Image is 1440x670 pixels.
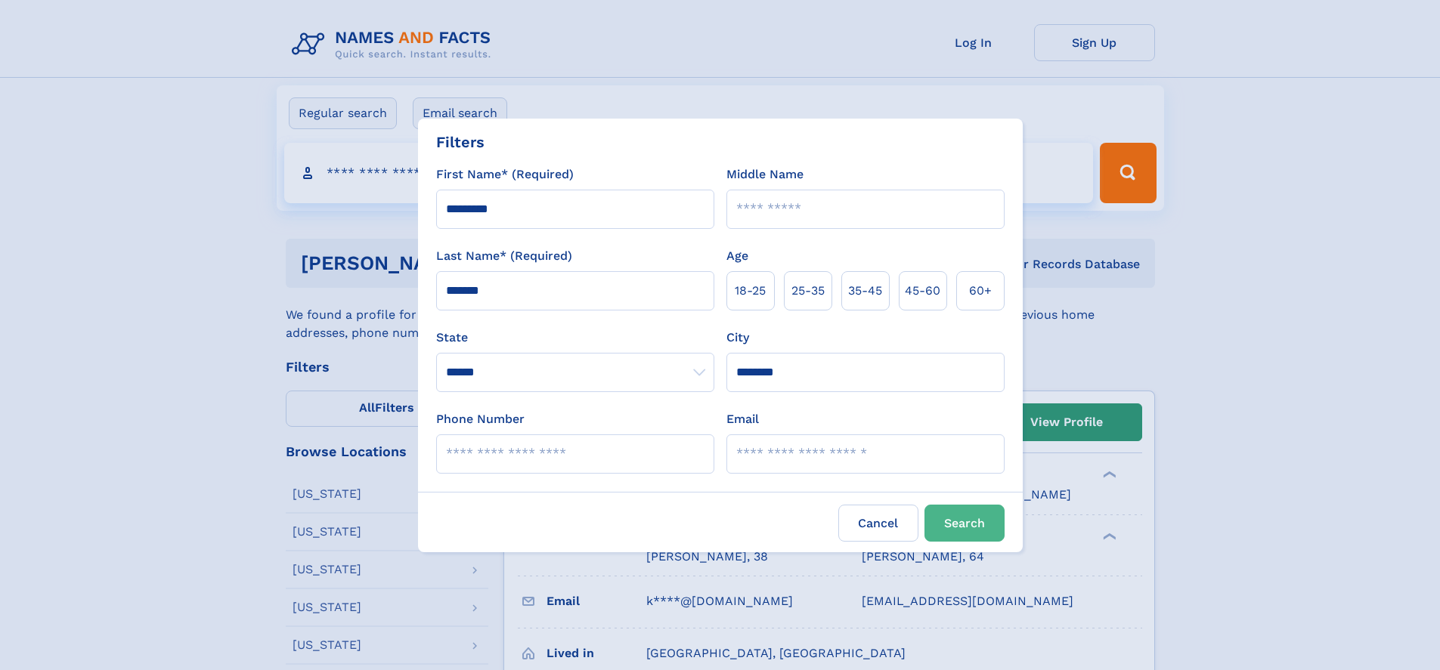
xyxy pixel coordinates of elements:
[436,329,714,347] label: State
[726,247,748,265] label: Age
[726,165,804,184] label: Middle Name
[969,282,992,300] span: 60+
[726,410,759,428] label: Email
[905,282,940,300] span: 45‑60
[735,282,766,300] span: 18‑25
[436,247,572,265] label: Last Name* (Required)
[924,505,1005,542] button: Search
[436,131,485,153] div: Filters
[436,410,525,428] label: Phone Number
[436,165,574,184] label: First Name* (Required)
[838,505,918,542] label: Cancel
[848,282,882,300] span: 35‑45
[791,282,825,300] span: 25‑35
[726,329,749,347] label: City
